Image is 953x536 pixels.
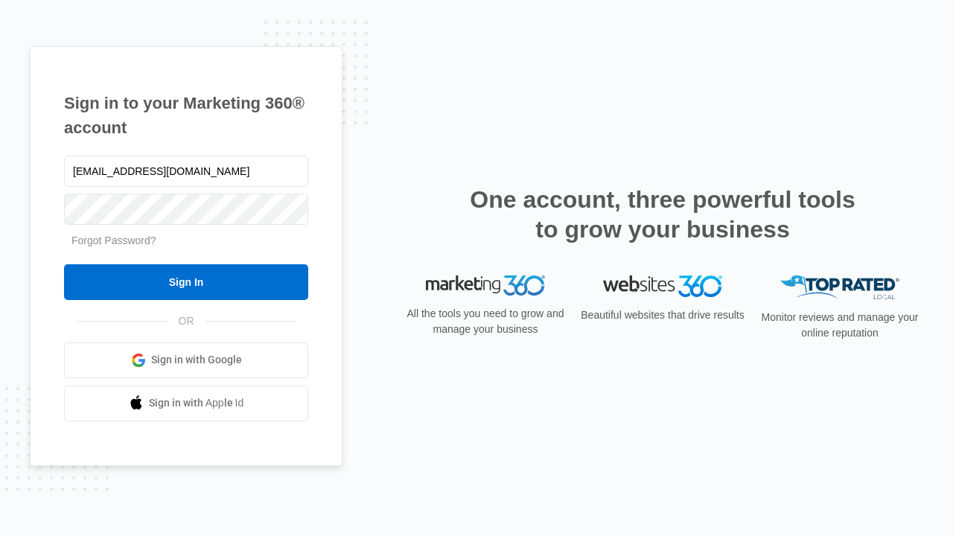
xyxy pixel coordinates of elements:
[64,342,308,378] a: Sign in with Google
[402,306,569,337] p: All the tools you need to grow and manage your business
[756,310,923,341] p: Monitor reviews and manage your online reputation
[168,313,205,329] span: OR
[64,91,308,140] h1: Sign in to your Marketing 360® account
[149,395,244,411] span: Sign in with Apple Id
[151,352,242,368] span: Sign in with Google
[64,156,308,187] input: Email
[64,386,308,421] a: Sign in with Apple Id
[71,234,156,246] a: Forgot Password?
[465,185,860,244] h2: One account, three powerful tools to grow your business
[64,264,308,300] input: Sign In
[780,275,899,300] img: Top Rated Local
[426,275,545,296] img: Marketing 360
[603,275,722,297] img: Websites 360
[579,307,746,323] p: Beautiful websites that drive results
